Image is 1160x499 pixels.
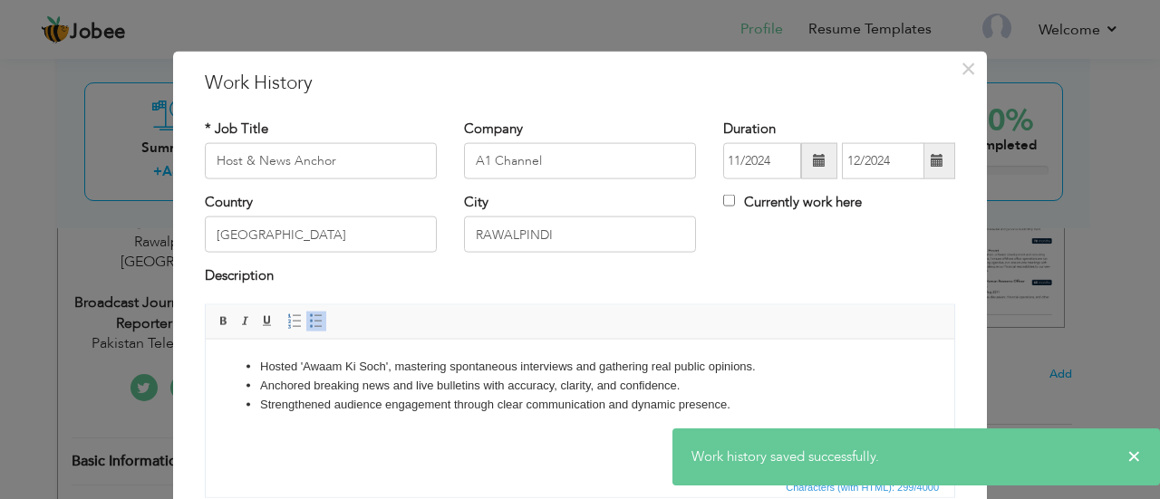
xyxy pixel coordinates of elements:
[723,143,801,179] input: From
[961,52,976,84] span: ×
[782,478,942,494] span: Characters (with HTML): 299/4000
[953,53,982,82] button: Close
[464,193,488,212] label: City
[257,311,277,331] a: Underline
[214,311,234,331] a: Bold
[1127,447,1141,465] span: ×
[782,478,944,494] div: Statistics
[842,143,924,179] input: Present
[723,119,776,138] label: Duration
[205,69,955,96] h3: Work History
[464,119,523,138] label: Company
[691,447,879,465] span: Work history saved successfully.
[723,193,862,212] label: Currently work here
[205,193,253,212] label: Country
[206,339,954,475] iframe: Rich Text Editor, workEditor
[236,311,256,331] a: Italic
[205,266,274,285] label: Description
[723,195,735,206] input: Currently work here
[306,311,326,331] a: Insert/Remove Bulleted List
[285,311,304,331] a: Insert/Remove Numbered List
[205,119,268,138] label: * Job Title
